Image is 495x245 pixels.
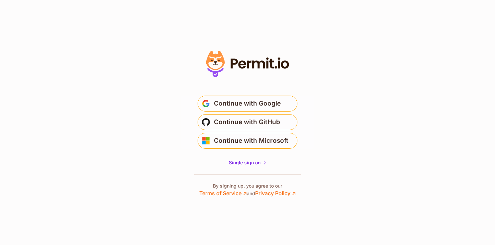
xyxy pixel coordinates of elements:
a: Privacy Policy ↗ [255,190,296,197]
span: Continue with Google [214,98,281,109]
a: Terms of Service ↗ [199,190,247,197]
p: By signing up, you agree to our and [199,183,296,197]
button: Continue with GitHub [198,114,297,130]
button: Continue with Microsoft [198,133,297,149]
span: Continue with GitHub [214,117,280,127]
button: Continue with Google [198,96,297,112]
a: Single sign on -> [229,159,266,166]
span: Continue with Microsoft [214,135,288,146]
